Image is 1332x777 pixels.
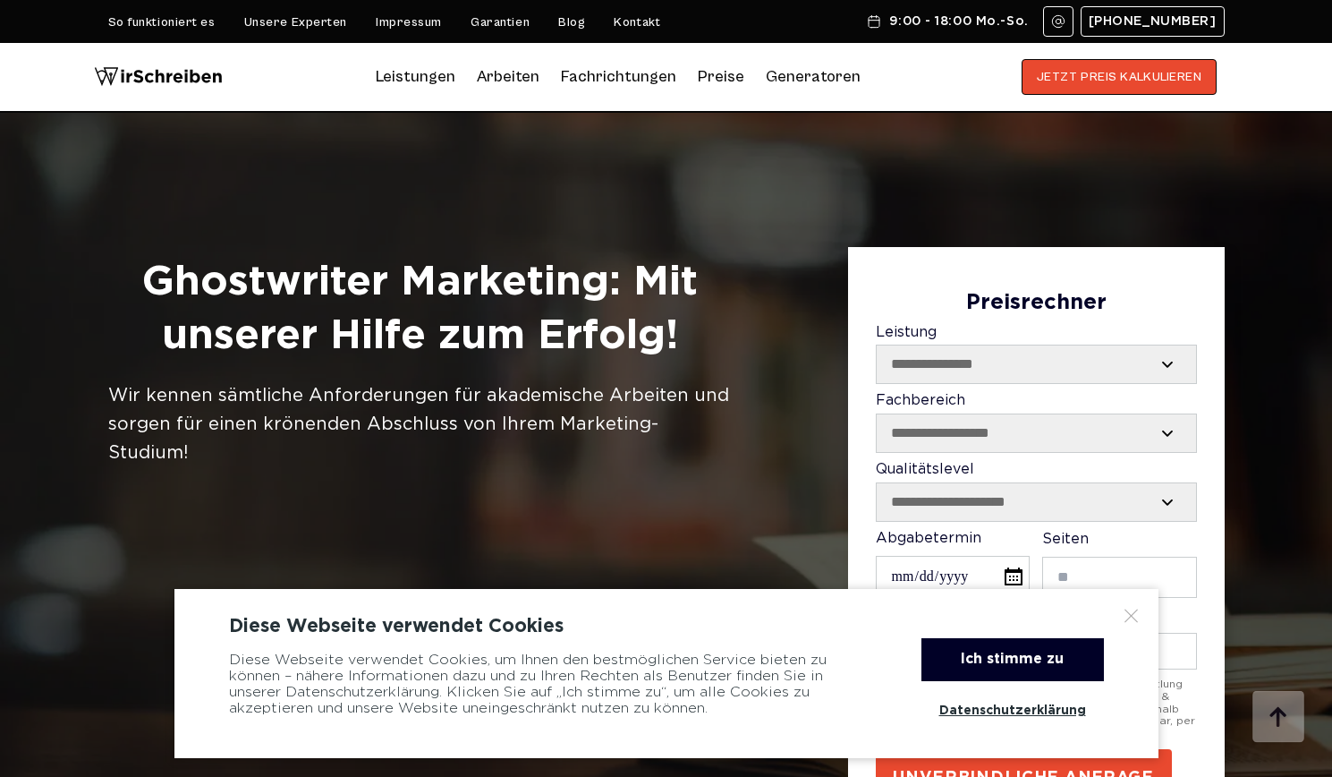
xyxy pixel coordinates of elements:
[229,638,877,731] div: Diese Webseite verwendet Cookies, um Ihnen den bestmöglichen Service bieten zu können – nähere In...
[876,291,1197,316] div: Preisrechner
[866,14,882,29] img: Schedule
[876,325,1197,385] label: Leistung
[108,256,732,363] h1: Ghostwriter Marketing: Mit unserer Hilfe zum Erfolg!
[244,15,347,30] a: Unsere Experten
[1081,6,1225,37] a: [PHONE_NUMBER]
[877,346,1196,383] select: Leistung
[876,393,1197,453] label: Fachbereich
[477,63,539,91] a: Arbeiten
[108,381,732,467] div: Wir kennen sämtliche Anforderungen für akademische Arbeiten und sorgen für einen krönenden Abschl...
[94,59,223,95] img: logo wirschreiben
[921,638,1104,681] div: Ich stimme zu
[876,556,1030,598] input: Abgabetermin
[889,14,1028,29] span: 9:00 - 18:00 Mo.-So.
[1022,59,1217,95] button: JETZT PREIS KALKULIEREN
[877,483,1196,521] select: Qualitätslevel
[376,63,455,91] a: Leistungen
[1251,691,1305,745] img: button top
[561,63,676,91] a: Fachrichtungen
[614,15,660,30] a: Kontakt
[921,690,1104,731] a: Datenschutzerklärung
[558,15,585,30] a: Blog
[376,15,442,30] a: Impressum
[877,414,1196,452] select: Fachbereich
[108,15,216,30] a: So funktioniert es
[766,63,861,91] a: Generatoren
[1089,14,1217,29] span: [PHONE_NUMBER]
[698,67,744,86] a: Preise
[1042,533,1089,546] span: Seiten
[876,531,1030,599] label: Abgabetermin
[1051,14,1065,29] img: Email
[876,462,1197,522] label: Qualitätslevel
[471,15,530,30] a: Garantien
[229,616,1104,637] div: Diese Webseite verwendet Cookies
